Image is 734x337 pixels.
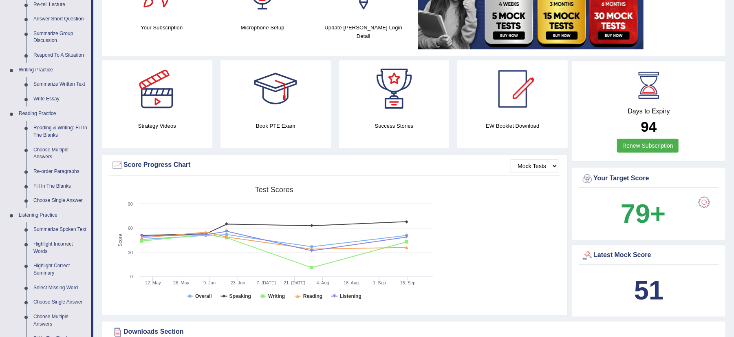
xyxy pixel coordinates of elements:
[255,186,293,194] tspan: Test scores
[284,280,305,285] tspan: 21. [DATE]
[128,250,133,255] text: 30
[203,280,216,285] tspan: 9. Jun
[634,275,663,305] b: 51
[257,280,276,285] tspan: 7. [DATE]
[317,280,329,285] tspan: 4. Aug
[173,280,190,285] tspan: 26. May
[30,179,91,194] a: Fill In The Blanks
[30,310,91,331] a: Choose Multiple Answers
[15,208,91,223] a: Listening Practice
[128,202,133,206] text: 90
[30,222,91,237] a: Summarize Spoken Text
[340,293,361,299] tspan: Listening
[317,23,410,40] h4: Update [PERSON_NAME] Login Detail
[30,259,91,280] a: Highlight Correct Summary
[373,280,386,285] tspan: 1. Sep
[216,23,309,32] h4: Microphone Setup
[621,199,666,228] b: 79+
[30,12,91,27] a: Answer Short Question
[231,280,245,285] tspan: 23. Jun
[229,293,251,299] tspan: Speaking
[111,159,558,171] div: Score Progress Chart
[30,121,91,142] a: Reading & Writing: Fill In The Blanks
[115,23,208,32] h4: Your Subscription
[30,77,91,92] a: Summarize Written Text
[117,234,123,247] tspan: Score
[30,281,91,295] a: Select Missing Word
[128,226,133,231] text: 60
[457,122,568,130] h4: EW Booklet Download
[30,164,91,179] a: Re-order Paragraphs
[30,193,91,208] a: Choose Single Answer
[102,122,212,130] h4: Strategy Videos
[30,27,91,48] a: Summarize Group Discussion
[15,106,91,121] a: Reading Practice
[220,122,331,130] h4: Book PTE Exam
[145,280,161,285] tspan: 12. May
[268,293,285,299] tspan: Writing
[30,143,91,164] a: Choose Multiple Answers
[641,119,657,135] b: 94
[30,295,91,310] a: Choose Single Answer
[617,139,679,153] a: Renew Subscription
[581,108,716,115] h4: Days to Expiry
[581,173,716,185] div: Your Target Score
[400,280,416,285] tspan: 15. Sep
[130,274,133,279] text: 0
[30,237,91,259] a: Highlight Incorrect Words
[30,92,91,106] a: Write Essay
[344,280,359,285] tspan: 18. Aug
[303,293,322,299] tspan: Reading
[15,63,91,78] a: Writing Practice
[30,48,91,63] a: Respond To A Situation
[195,293,212,299] tspan: Overall
[339,122,450,130] h4: Success Stories
[581,249,716,262] div: Latest Mock Score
